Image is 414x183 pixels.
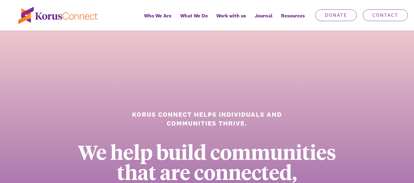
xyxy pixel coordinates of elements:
img: korus-connect%2Fc5177985-88d5-491d-9cd7-4a1febad1357_logo.svg [18,7,97,24]
a: Work with us [212,9,250,31]
span: What We Do [180,11,208,20]
span: Who We Are [144,11,172,20]
a: Journal [250,9,277,31]
h1: Korus Connect helps individuals and communities thrive. [115,110,299,128]
a: Contact [363,9,408,21]
div: Resources [277,9,309,31]
a: What We Do [176,9,212,31]
a: Who We Are [140,9,176,31]
span: Work with us [216,11,246,20]
span: Journal [255,11,272,20]
a: Donate [315,9,357,21]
